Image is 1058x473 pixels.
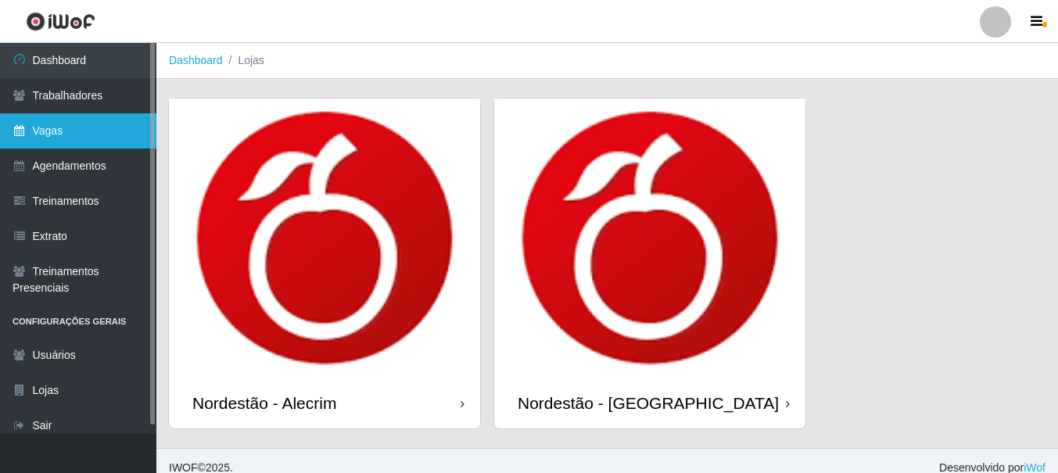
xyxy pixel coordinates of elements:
a: Nordestão - [GEOGRAPHIC_DATA] [494,99,805,428]
li: Lojas [223,52,264,69]
img: CoreUI Logo [26,12,95,31]
a: Nordestão - Alecrim [169,99,480,428]
img: cardImg [494,99,805,378]
div: Nordestão - Alecrim [192,393,336,413]
div: Nordestão - [GEOGRAPHIC_DATA] [518,393,779,413]
img: cardImg [169,99,480,378]
a: Dashboard [169,54,223,66]
nav: breadcrumb [156,43,1058,79]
